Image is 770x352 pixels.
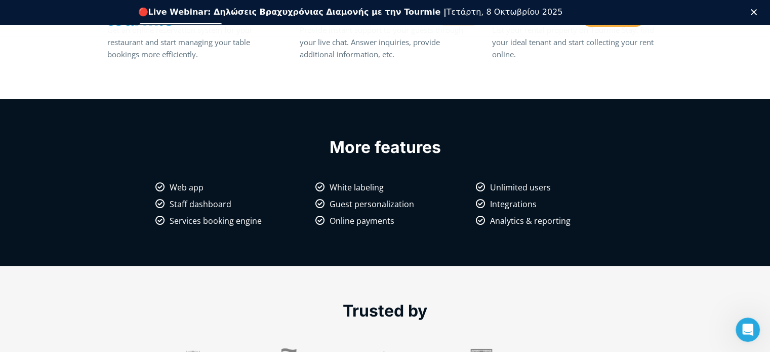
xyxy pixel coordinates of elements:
div: 🔴 Τετάρτη, 8 Οκτωβρίου 2025 [138,7,563,17]
p: Get an online reservation system for your restaurant and start managing your table bookings more ... [107,24,278,60]
span: Unlimited users [490,182,551,193]
span: White labeling [330,182,384,193]
span: Analytics & reporting [490,215,571,226]
div: Κλείσιμο [751,9,761,15]
span: Integrations [490,199,537,210]
p: List your rental property on Tourmie Stay, find your ideal tenant and start collecting your rent ... [492,24,663,60]
span: Online payments [330,215,394,226]
iframe: Intercom live chat [736,318,760,342]
span: Staff dashboard [170,199,231,210]
span: Services booking engine [170,215,262,226]
h3: More features [107,137,663,157]
span: Web app [170,182,204,193]
a: Εγγραφείτε δωρεάν [138,23,224,35]
span: Guest personalization [330,199,414,210]
p: Provide instant support to your guests through your live chat. Answer inquiries, provide addition... [300,24,471,60]
h3: Trusted by [107,301,663,321]
b: Live Webinar: Δηλώσεις Βραχυχρόνιας Διαμονής με την Tourmie | [148,7,447,17]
